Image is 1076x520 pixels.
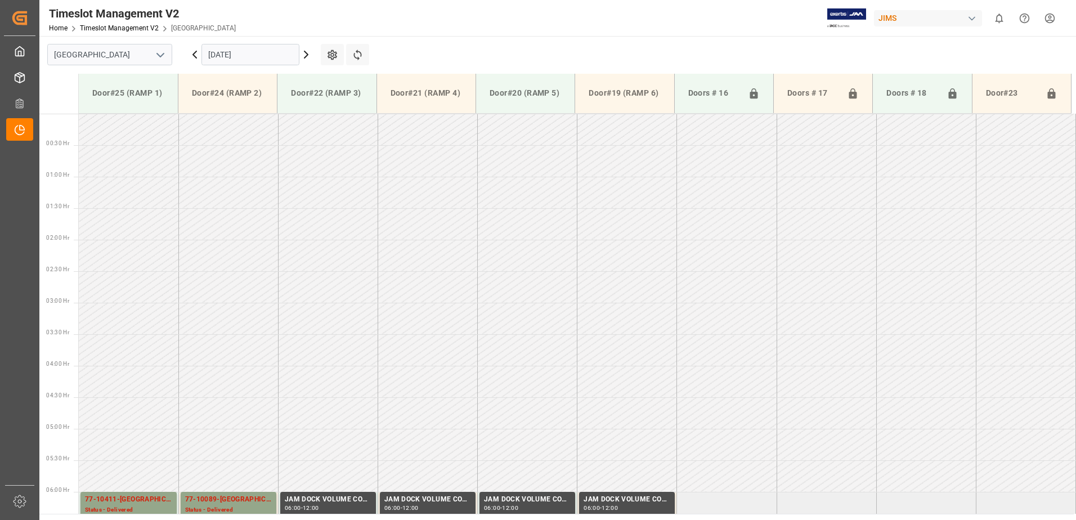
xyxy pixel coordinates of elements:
div: 77-10411-[GEOGRAPHIC_DATA] [85,494,172,505]
div: 06:00 [484,505,500,510]
button: show 0 new notifications [987,6,1012,31]
a: Timeslot Management V2 [80,24,159,32]
div: Status - Delivered [85,505,172,515]
span: 01:00 Hr [46,172,69,178]
span: 03:00 Hr [46,298,69,304]
div: Door#19 (RAMP 6) [584,83,665,104]
a: Home [49,24,68,32]
div: 12:00 [303,505,319,510]
input: Type to search/select [47,44,172,65]
div: Door#25 (RAMP 1) [88,83,169,104]
div: Door#24 (RAMP 2) [187,83,268,104]
span: 04:00 Hr [46,361,69,367]
div: Doors # 17 [783,83,842,104]
span: 05:00 Hr [46,424,69,430]
span: 00:30 Hr [46,140,69,146]
div: 12:00 [402,505,419,510]
div: Door#22 (RAMP 3) [286,83,367,104]
div: 06:00 [384,505,401,510]
span: 06:00 Hr [46,487,69,493]
div: Door#23 [981,83,1041,104]
span: 03:30 Hr [46,329,69,335]
div: Doors # 16 [684,83,743,104]
div: Doors # 18 [882,83,941,104]
div: 12:00 [602,505,618,510]
div: 06:00 [584,505,600,510]
div: Door#21 (RAMP 4) [386,83,467,104]
div: JAM DOCK VOLUME CONTROL [384,494,471,505]
div: - [600,505,602,510]
div: - [500,505,502,510]
img: Exertis%20JAM%20-%20Email%20Logo.jpg_1722504956.jpg [827,8,866,28]
div: - [401,505,402,510]
div: Timeslot Management V2 [49,5,236,22]
div: Door#20 (RAMP 5) [485,83,566,104]
input: DD.MM.YYYY [201,44,299,65]
div: JAM DOCK VOLUME CONTROL [285,494,371,505]
div: Status - Delivered [185,505,272,515]
button: Help Center [1012,6,1037,31]
button: open menu [151,46,168,64]
div: JAM DOCK VOLUME CONTROL [484,494,571,505]
div: 06:00 [285,505,301,510]
div: 77-10089-[GEOGRAPHIC_DATA] [185,494,272,505]
span: 02:00 Hr [46,235,69,241]
div: JAM DOCK VOLUME CONTROL [584,494,670,505]
span: 05:30 Hr [46,455,69,461]
span: 01:30 Hr [46,203,69,209]
div: JIMS [874,10,982,26]
span: 02:30 Hr [46,266,69,272]
div: 12:00 [502,505,518,510]
div: - [301,505,303,510]
button: JIMS [874,7,987,29]
span: 04:30 Hr [46,392,69,398]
